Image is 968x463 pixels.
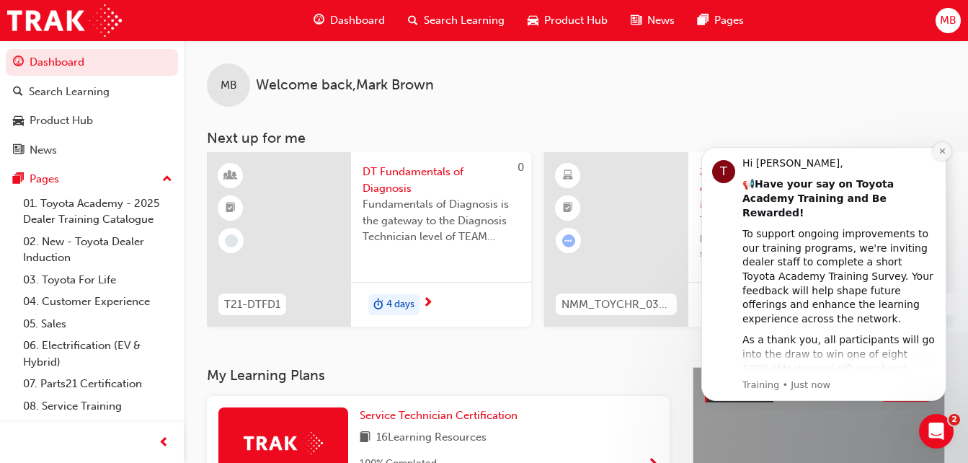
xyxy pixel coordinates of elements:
span: up-icon [162,170,172,189]
span: DT Fundamentals of Diagnosis [363,164,520,196]
span: learningResourceType_ELEARNING-icon [563,167,573,185]
span: News [647,12,675,29]
a: Service Technician Certification [360,407,523,424]
img: Trak [244,432,323,454]
span: pages-icon [13,173,24,186]
iframe: Intercom notifications message [680,134,968,410]
span: MB [221,77,237,94]
a: NMM_TOYCHR_032024_MODULE_32024 Toyota C-HR eLearning New Model Mechanisms – Body Electrical – Par... [544,152,869,327]
span: Dashboard [330,12,385,29]
a: 09. Technical Training [17,417,178,439]
a: search-iconSearch Learning [396,6,516,35]
span: 0 [518,161,524,174]
a: news-iconNews [619,6,686,35]
span: learningResourceType_INSTRUCTOR_LED-icon [226,167,236,185]
a: 07. Parts21 Certification [17,373,178,395]
button: DashboardSearch LearningProduct HubNews [6,46,178,166]
span: search-icon [13,86,23,99]
span: booktick-icon [563,199,573,218]
div: Search Learning [29,84,110,100]
span: next-icon [422,297,433,310]
div: Product Hub [30,113,93,129]
span: 2 [949,414,960,425]
span: pages-icon [698,12,709,30]
a: Search Learning [6,79,178,105]
span: MB [940,12,956,29]
span: T21-DTFD1 [224,296,280,313]
h3: My Learning Plans [207,367,670,384]
span: guage-icon [314,12,324,30]
div: Pages [30,171,59,188]
h3: Next up for me [184,130,968,146]
span: book-icon [360,429,370,447]
span: Service Technician Certification [360,409,518,422]
a: pages-iconPages [686,6,755,35]
span: Search Learning [424,12,505,29]
span: learningRecordVerb_NONE-icon [225,234,238,247]
a: 0T21-DTFD1DT Fundamentals of DiagnosisFundamentals of Diagnosis is the gateway to the Diagnosis T... [207,152,531,327]
span: news-icon [13,144,24,157]
button: Pages [6,166,178,193]
span: Pages [714,12,744,29]
a: 05. Sales [17,313,178,335]
a: Dashboard [6,49,178,76]
a: car-iconProduct Hub [516,6,619,35]
a: 03. Toyota For Life [17,269,178,291]
img: Trak [7,4,122,37]
span: duration-icon [373,296,383,314]
span: 16 Learning Resources [376,429,487,447]
span: booktick-icon [226,199,236,218]
div: News [30,142,57,159]
a: Product Hub [6,107,178,134]
span: 4 days [386,296,414,313]
span: car-icon [13,115,24,128]
span: search-icon [408,12,418,30]
span: Welcome back , Mark Brown [256,77,434,94]
a: 02. New - Toyota Dealer Induction [17,231,178,269]
a: 01. Toyota Academy - 2025 Dealer Training Catalogue [17,193,178,231]
span: Product Hub [544,12,608,29]
a: 06. Electrification (EV & Hybrid) [17,335,178,373]
iframe: Intercom live chat [919,414,954,449]
a: 04. Customer Experience [17,291,178,313]
span: news-icon [631,12,641,30]
button: MB [936,8,961,33]
span: NMM_TOYCHR_032024_MODULE_3 [561,296,671,313]
span: prev-icon [159,434,169,452]
a: 08. Service Training [17,395,178,418]
span: guage-icon [13,56,24,69]
span: learningRecordVerb_ATTEMPT-icon [562,234,575,247]
span: car-icon [528,12,538,30]
a: News [6,137,178,164]
a: guage-iconDashboard [302,6,396,35]
span: Fundamentals of Diagnosis is the gateway to the Diagnosis Technician level of TEAM Training and s... [363,196,520,245]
